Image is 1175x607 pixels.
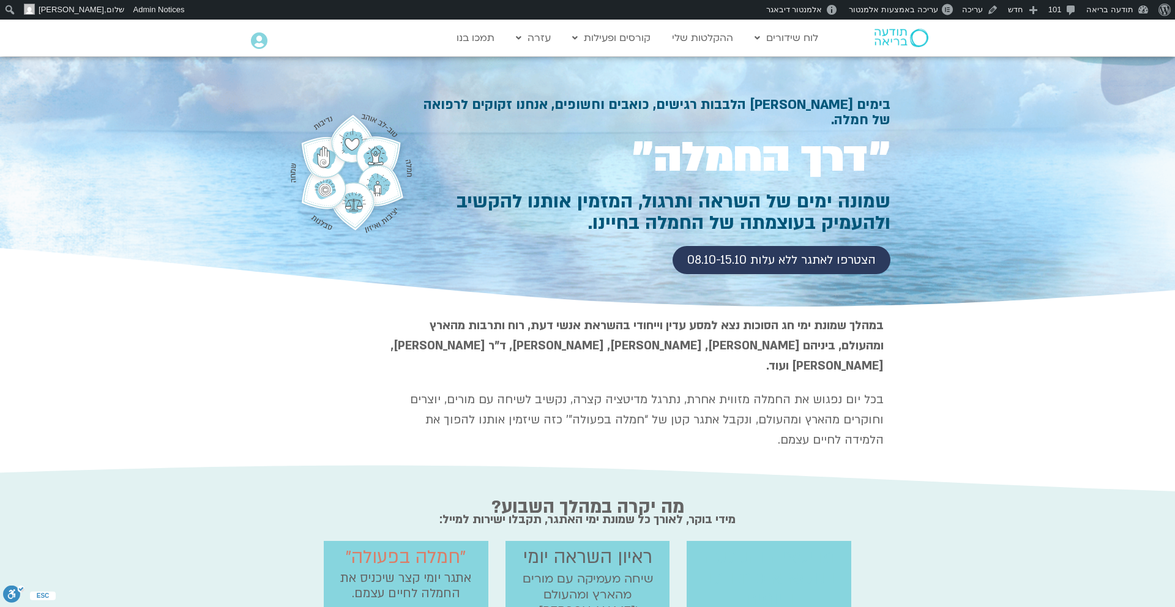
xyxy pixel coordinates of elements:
[687,253,876,267] span: הצטרפו לאתגר ללא עלות 08.10-15.10
[491,494,684,519] strong: מה יקרה במהלך השבוע?
[450,26,501,50] a: תמכו בנו
[390,318,884,374] strong: במהלך שמונת ימי חג הסוכות נצא למסע עדין וייחודי בהשראת אנשי דעת, רוח ותרבות מהארץ ומהעולם, ביניהם...
[39,5,104,14] span: [PERSON_NAME]
[666,26,739,50] a: ההקלטות שלי
[673,246,890,274] a: הצטרפו לאתגר ללא עלות 08.10-15.10
[748,26,824,50] a: לוח שידורים
[340,570,471,601] span: אתגר יומי קצר שיכניס את החמלה לחיים עצמם.
[346,545,466,570] span: "חמלה בפעולה"
[418,191,890,234] h1: שמונה ימים של השראה ותרגול, המזמין אותנו להקשיב ולהעמיק בעוצמתה של החמלה בחיינו.
[510,26,557,50] a: עזרה
[875,29,928,47] img: תודעה בריאה
[849,5,938,14] span: עריכה באמצעות אלמנטור
[383,390,884,450] p: בכל יום נפגוש את החמלה מזווית אחרת, נתרגל מדיטציה קצרה, נקשיב לשיחה עם מורים, יוצרים וחוקרים מהאר...
[566,26,657,50] a: קורסים ופעילות
[439,512,736,527] strong: מידי בוקר, לאורך כל שמונת ימי האתגר, תקבלו ישירות למייל:
[523,545,652,570] span: ראיון השראה יומי
[418,139,890,177] h1: ״דרך החמלה״
[418,97,890,128] h1: בימים [PERSON_NAME] הלבבות רגישים, כואבים וחשופים, אנחנו זקוקים לרפואה של חמלה.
